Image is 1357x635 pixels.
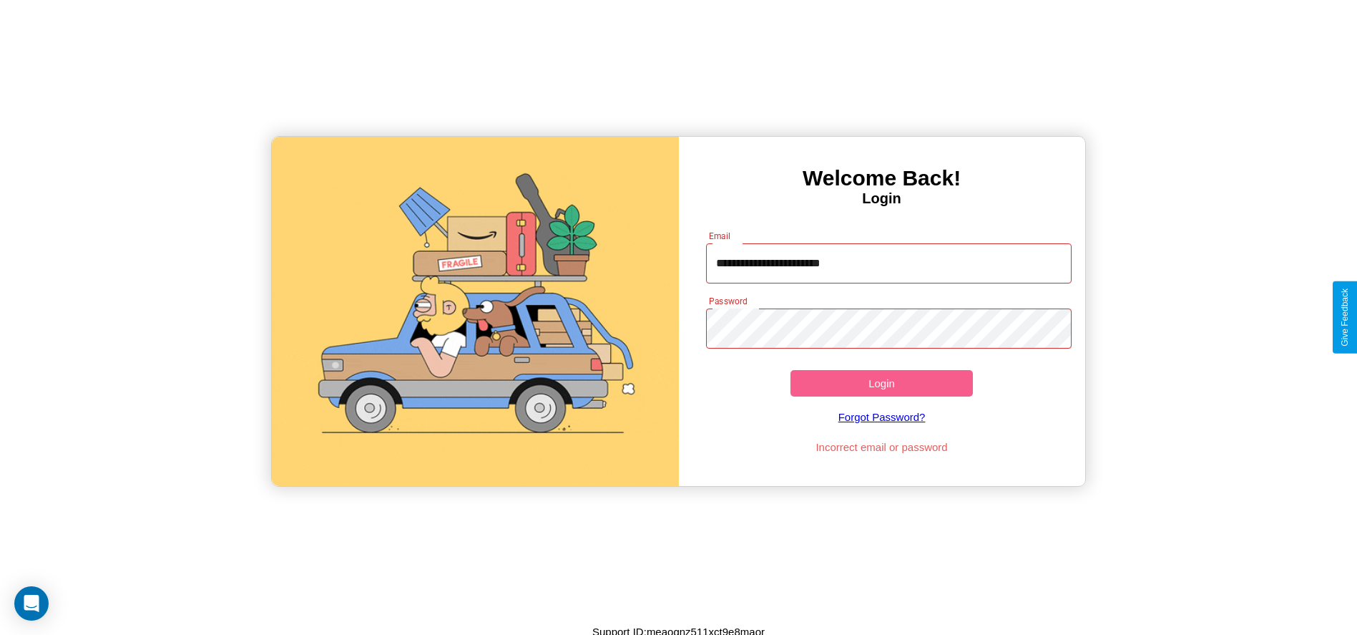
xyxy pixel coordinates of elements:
label: Password [709,295,747,307]
label: Email [709,230,731,242]
a: Forgot Password? [699,397,1064,437]
img: gif [272,137,678,486]
button: Login [790,370,974,397]
h3: Welcome Back! [679,166,1085,190]
div: Give Feedback [1340,289,1350,346]
p: Incorrect email or password [699,437,1064,457]
div: Open Intercom Messenger [14,586,49,621]
h4: Login [679,190,1085,207]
